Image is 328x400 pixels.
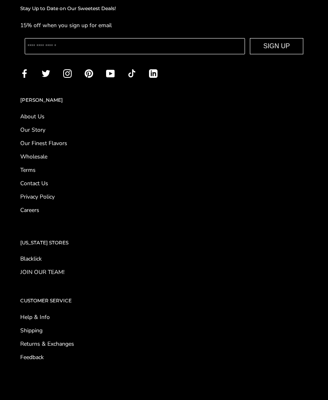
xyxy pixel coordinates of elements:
a: Twitter [42,68,50,78]
p: 15% off when you sign up for email [20,21,308,30]
a: YouTube [106,68,115,78]
button: SIGN UP [250,38,303,54]
input: Enter your email [25,38,245,54]
a: Help & Info [20,313,308,321]
h2: Stay Up to Date on Our Sweetest Deals! [20,4,308,13]
a: Careers [20,206,308,214]
a: Privacy Policy [20,193,308,201]
a: Feedback [20,353,308,361]
iframe: Sign Up via Text for Offers [6,369,84,394]
a: Returns & Exchanges [20,340,308,348]
a: Terms [20,166,308,174]
a: Our Finest Flavors [20,139,308,148]
a: About Us [20,112,308,121]
a: Shipping [20,326,308,335]
a: Pinterest [85,68,93,78]
a: JOIN OUR TEAM! [20,268,308,276]
h2: [US_STATE] STORES [20,239,308,247]
a: Instagram [63,68,72,78]
a: Wholesale [20,152,308,161]
h2: CUSTOMER SERVICE [20,297,308,305]
h2: [PERSON_NAME] [20,96,308,104]
a: Contact Us [20,179,308,188]
a: Facebook [20,68,29,78]
a: Our Story [20,126,308,134]
a: TikTok [128,68,136,78]
a: Blacklick [20,255,308,263]
a: LinkedIn [149,68,158,78]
